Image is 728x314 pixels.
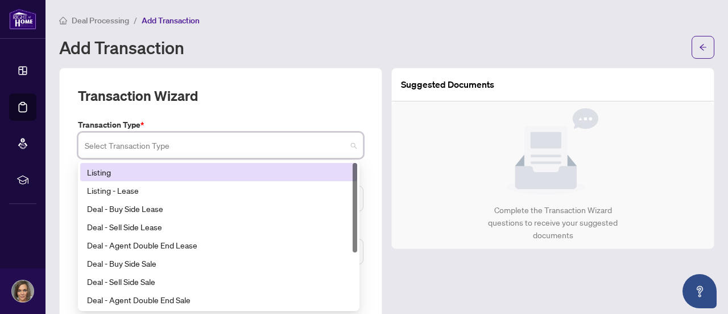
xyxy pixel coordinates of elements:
[401,78,494,92] article: Suggested Documents
[87,239,350,251] div: Deal - Agent Double End Lease
[80,272,357,291] div: Deal - Sell Side Sale
[507,108,598,195] img: Null State Icon
[72,15,129,26] span: Deal Processing
[80,181,357,199] div: Listing - Lease
[80,254,357,272] div: Deal - Buy Side Sale
[87,221,350,233] div: Deal - Sell Side Lease
[87,293,350,306] div: Deal - Agent Double End Sale
[78,119,363,131] label: Transaction Type
[80,199,357,218] div: Deal - Buy Side Lease
[12,280,34,302] img: Profile Icon
[80,163,357,181] div: Listing
[134,14,137,27] li: /
[476,204,630,242] div: Complete the Transaction Wizard questions to receive your suggested documents
[87,202,350,215] div: Deal - Buy Side Lease
[59,17,67,25] span: home
[142,15,200,26] span: Add Transaction
[699,43,707,51] span: arrow-left
[59,38,184,56] h1: Add Transaction
[87,257,350,270] div: Deal - Buy Side Sale
[87,275,350,288] div: Deal - Sell Side Sale
[87,184,350,197] div: Listing - Lease
[80,236,357,254] div: Deal - Agent Double End Lease
[87,166,350,178] div: Listing
[80,291,357,309] div: Deal - Agent Double End Sale
[78,87,198,105] h2: Transaction Wizard
[9,9,36,30] img: logo
[682,274,717,308] button: Open asap
[80,218,357,236] div: Deal - Sell Side Lease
